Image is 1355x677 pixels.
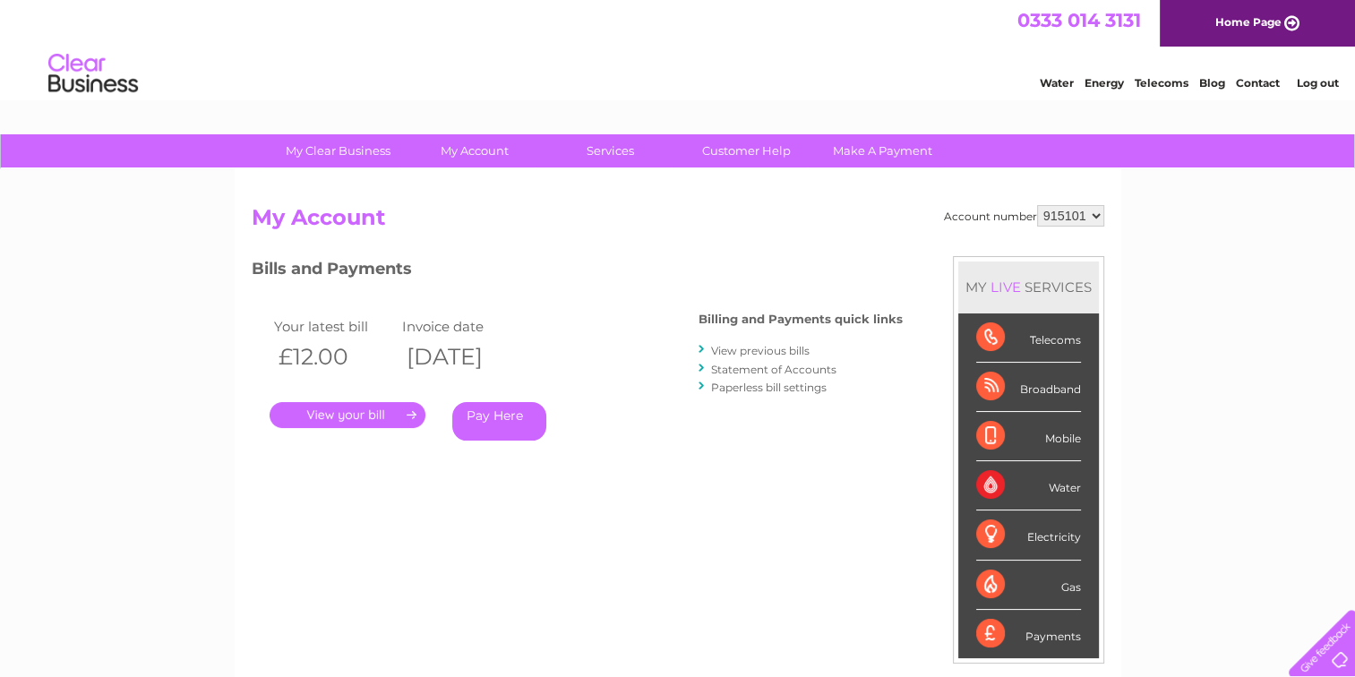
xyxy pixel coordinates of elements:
[976,461,1081,510] div: Water
[958,261,1099,313] div: MY SERVICES
[1040,76,1074,90] a: Water
[976,363,1081,412] div: Broadband
[1085,76,1124,90] a: Energy
[1236,76,1280,90] a: Contact
[270,338,399,375] th: £12.00
[270,314,399,338] td: Your latest bill
[270,402,425,428] a: .
[252,256,903,287] h3: Bills and Payments
[255,10,1102,87] div: Clear Business is a trading name of Verastar Limited (registered in [GEOGRAPHIC_DATA] No. 3667643...
[976,412,1081,461] div: Mobile
[400,134,548,167] a: My Account
[398,338,527,375] th: [DATE]
[976,510,1081,560] div: Electricity
[699,313,903,326] h4: Billing and Payments quick links
[976,561,1081,610] div: Gas
[536,134,684,167] a: Services
[47,47,139,101] img: logo.png
[944,205,1104,227] div: Account number
[673,134,820,167] a: Customer Help
[1017,9,1141,31] a: 0333 014 3131
[1296,76,1338,90] a: Log out
[711,344,810,357] a: View previous bills
[1135,76,1188,90] a: Telecoms
[711,381,827,394] a: Paperless bill settings
[264,134,412,167] a: My Clear Business
[398,314,527,338] td: Invoice date
[252,205,1104,239] h2: My Account
[987,279,1025,296] div: LIVE
[1199,76,1225,90] a: Blog
[452,402,546,441] a: Pay Here
[976,610,1081,658] div: Payments
[711,363,836,376] a: Statement of Accounts
[809,134,956,167] a: Make A Payment
[976,313,1081,363] div: Telecoms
